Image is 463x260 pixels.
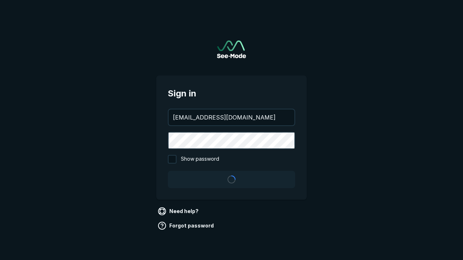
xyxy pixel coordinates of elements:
a: Need help? [156,205,201,217]
span: Sign in [168,87,295,100]
img: See-Mode Logo [217,40,246,58]
span: Show password [181,155,219,164]
a: Forgot password [156,220,217,231]
input: your@email.com [169,109,294,125]
a: Go to sign in [217,40,246,58]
